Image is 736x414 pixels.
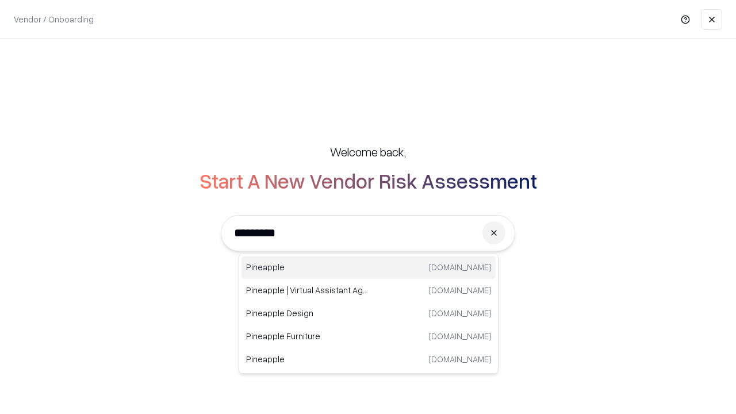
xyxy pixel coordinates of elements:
p: Pineapple [246,261,369,273]
p: [DOMAIN_NAME] [429,284,491,296]
p: Pineapple Design [246,307,369,319]
p: Pineapple | Virtual Assistant Agency [246,284,369,296]
h5: Welcome back, [330,144,406,160]
p: Vendor / Onboarding [14,13,94,25]
p: [DOMAIN_NAME] [429,261,491,273]
p: [DOMAIN_NAME] [429,330,491,342]
div: Suggestions [239,253,499,374]
p: Pineapple Furniture [246,330,369,342]
p: Pineapple [246,353,369,365]
p: [DOMAIN_NAME] [429,307,491,319]
h2: Start A New Vendor Risk Assessment [200,169,537,192]
p: [DOMAIN_NAME] [429,353,491,365]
